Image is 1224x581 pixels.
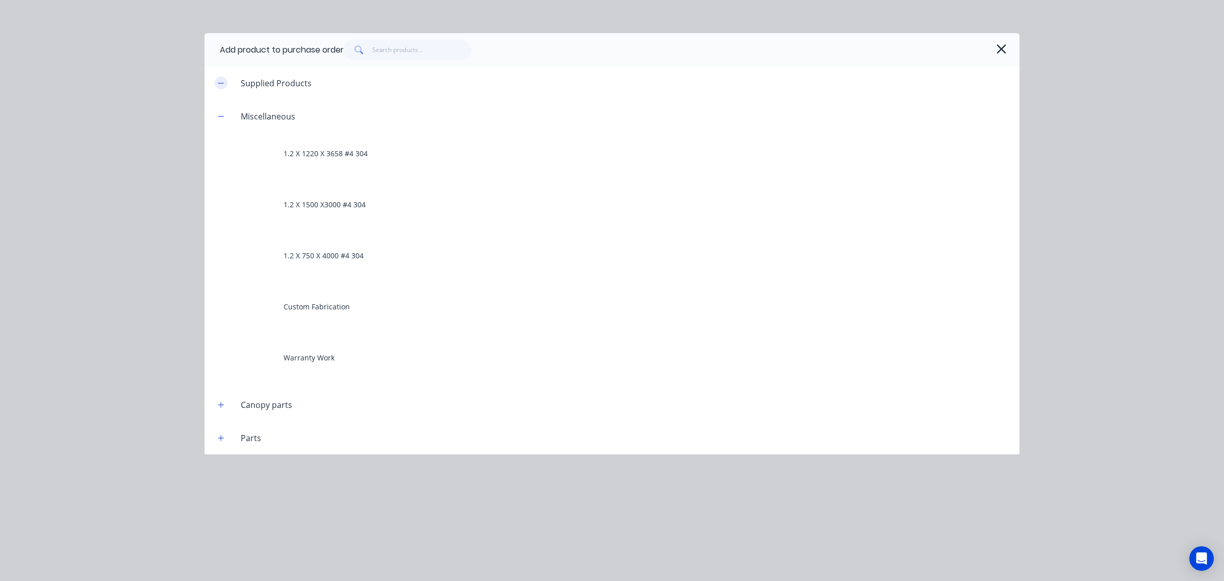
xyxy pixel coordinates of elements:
[372,40,472,60] input: Search products...
[233,77,320,89] div: Supplied Products
[233,399,300,411] div: Canopy parts
[1189,546,1214,571] div: Open Intercom Messenger
[233,432,269,444] div: Parts
[233,110,303,123] div: Miscellaneous
[220,44,344,56] div: Add product to purchase order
